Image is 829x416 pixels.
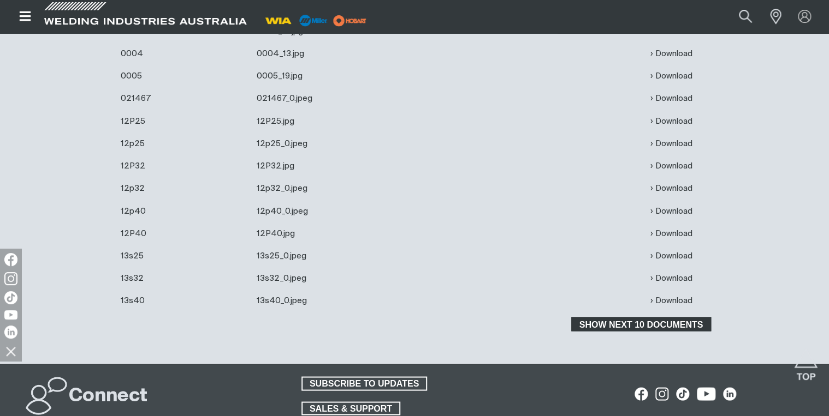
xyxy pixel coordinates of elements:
[118,43,253,65] td: 0004
[118,289,253,311] td: 13s40
[118,87,253,110] td: 021467
[650,137,692,150] a: Download
[330,13,370,29] img: miller
[253,43,505,65] td: 0004_13.jpg
[301,401,400,415] a: SALES & SUPPORT
[118,200,253,222] td: 12p40
[253,200,505,222] td: 12p40_0.jpeg
[650,249,692,262] a: Download
[118,177,253,200] td: 12p32
[69,384,147,408] h2: Connect
[253,155,505,177] td: 12P32.jpg
[650,227,692,239] a: Download
[301,376,427,390] a: SUBSCRIBE TO UPDATES
[253,177,505,200] td: 12p32_0.jpeg
[118,65,253,87] td: 0005
[650,272,692,284] a: Download
[303,401,399,415] span: SALES & SUPPORT
[118,244,253,267] td: 13s25
[118,132,253,155] td: 12p25
[118,222,253,244] td: 12P40
[4,291,17,304] img: TikTok
[253,132,505,155] td: 12p25_0.jpeg
[794,348,818,372] button: Scroll to top
[727,4,764,29] button: Search products
[650,92,692,105] a: Download
[4,253,17,266] img: Facebook
[650,47,692,60] a: Download
[253,244,505,267] td: 13s25_0.jpeg
[572,317,710,331] span: Show next 10 documents
[650,294,692,306] a: Download
[253,65,505,87] td: 0005_19.jpg
[330,16,370,25] a: miller
[4,310,17,319] img: YouTube
[2,342,20,360] img: hide socials
[253,110,505,132] td: 12P25.jpg
[303,376,426,390] span: SUBSCRIBE TO UPDATES
[253,222,505,244] td: 12P40.jpg
[253,87,505,110] td: 021467_0.jpeg
[650,115,692,128] a: Download
[4,325,17,339] img: LinkedIn
[713,4,764,29] input: Product name or item number...
[4,272,17,285] img: Instagram
[650,204,692,217] a: Download
[118,267,253,289] td: 13s32
[571,317,711,331] button: Show next 10 documents
[118,110,253,132] td: 12P25
[253,289,505,311] td: 13s40_0.jpeg
[650,70,692,82] a: Download
[650,182,692,195] a: Download
[118,155,253,177] td: 12P32
[253,267,505,289] td: 13s32_0.jpeg
[650,160,692,172] a: Download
